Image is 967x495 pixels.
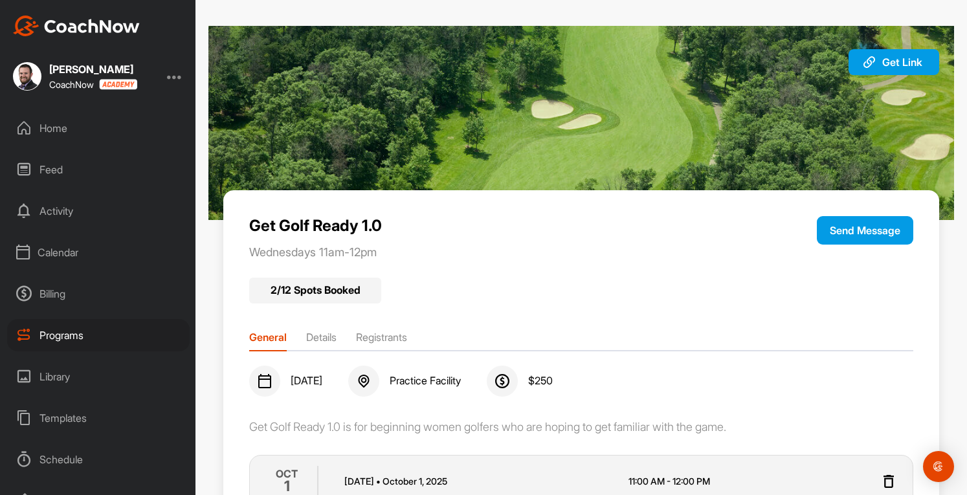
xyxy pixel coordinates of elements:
[7,360,190,393] div: Library
[356,329,407,350] li: Registrants
[249,329,287,350] li: General
[49,79,137,90] div: CoachNow
[861,54,877,70] img: svg+xml;base64,PHN2ZyB3aWR0aD0iMjAiIGhlaWdodD0iMjAiIHZpZXdCb3g9IjAgMCAyMCAyMCIgZmlsbD0ibm9uZSIgeG...
[7,443,190,476] div: Schedule
[249,216,781,235] p: Get Golf Ready 1.0
[7,195,190,227] div: Activity
[7,236,190,269] div: Calendar
[257,373,272,389] img: svg+xml;base64,PHN2ZyB3aWR0aD0iMjQiIGhlaWdodD0iMjQiIHZpZXdCb3g9IjAgMCAyNCAyNCIgZmlsbD0ibm9uZSIgeG...
[376,476,381,487] span: •
[356,373,372,389] img: svg+xml;base64,PHN2ZyB3aWR0aD0iMjQiIGhlaWdodD0iMjQiIHZpZXdCb3g9IjAgMCAyNCAyNCIgZmlsbD0ibm9uZSIgeG...
[99,79,137,90] img: CoachNow acadmey
[817,216,913,245] button: Send Message
[495,373,510,389] img: svg+xml;base64,PHN2ZyB3aWR0aD0iMjQiIGhlaWdodD0iMjQiIHZpZXdCb3g9IjAgMCAyNCAyNCIgZmlsbD0ibm9uZSIgeG...
[13,16,140,36] img: CoachNow
[7,153,190,186] div: Feed
[249,245,781,259] p: Wednesdays 11am-12pm
[344,474,616,488] p: [DATE] October 1 , 2025
[528,375,553,388] span: $ 250
[249,278,381,303] div: 2 / 12 Spots Booked
[249,420,913,434] div: Get Golf Ready 1.0 is for beginning women golfers who are hoping to get familiar with the game.
[291,375,322,388] span: [DATE]
[49,64,137,74] div: [PERSON_NAME]
[276,466,298,481] p: OCT
[208,26,954,220] img: 9.jpg
[7,402,190,434] div: Templates
[881,474,896,489] img: svg+xml;base64,PHN2ZyB3aWR0aD0iMjQiIGhlaWdodD0iMjQiIHZpZXdCb3g9IjAgMCAyNCAyNCIgZmlsbD0ibm9uZSIgeG...
[923,451,954,482] div: Open Intercom Messenger
[882,56,922,69] span: Get Link
[7,278,190,310] div: Billing
[7,319,190,351] div: Programs
[13,62,41,91] img: square_5a02689f1687616c836b4f227dadd02e.jpg
[390,375,461,388] span: Practice Facility
[306,329,337,350] li: Details
[7,112,190,144] div: Home
[628,474,900,488] p: 11:00 AM - 12:00 PM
